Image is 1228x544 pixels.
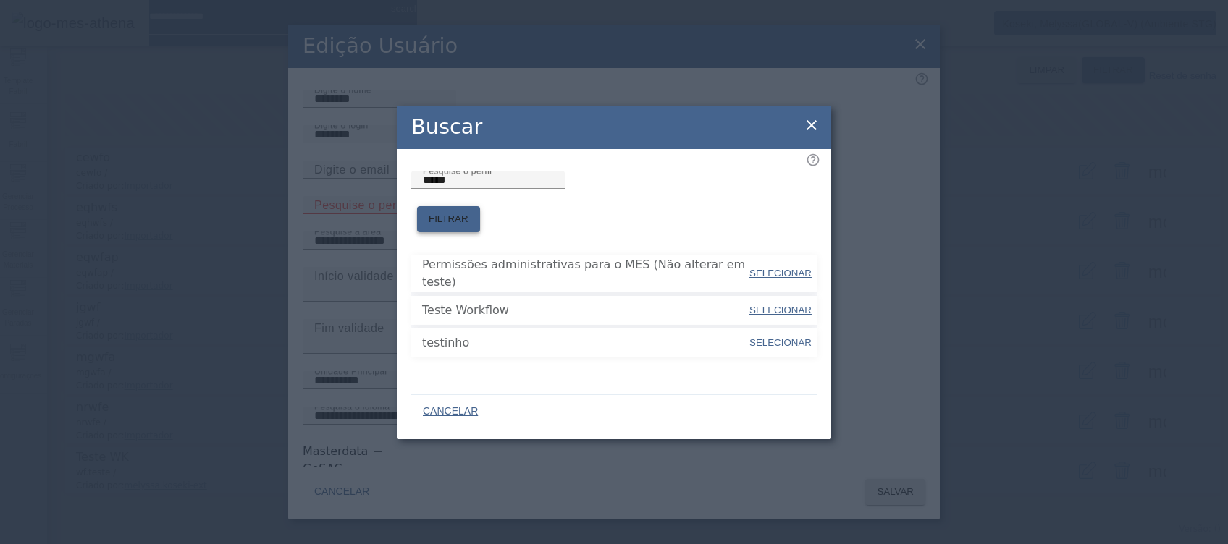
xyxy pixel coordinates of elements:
span: FILTRAR [429,212,468,226]
span: SELECIONAR [749,337,812,348]
h2: Buscar [411,111,482,143]
span: SELECIONAR [749,268,812,279]
span: Teste Workflow [422,302,748,319]
button: SELECIONAR [748,330,813,356]
mat-label: Pesquise o perfil [423,166,492,175]
button: SELECIONAR [748,260,813,286]
button: CANCELAR [411,399,489,425]
span: CANCELAR [423,404,478,419]
span: SELECIONAR [749,305,812,315]
span: Permissões administrativas para o MES (Não alterar em teste) [422,256,748,291]
button: FILTRAR [417,206,480,232]
span: testinho [422,334,748,352]
button: SELECIONAR [748,297,813,323]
